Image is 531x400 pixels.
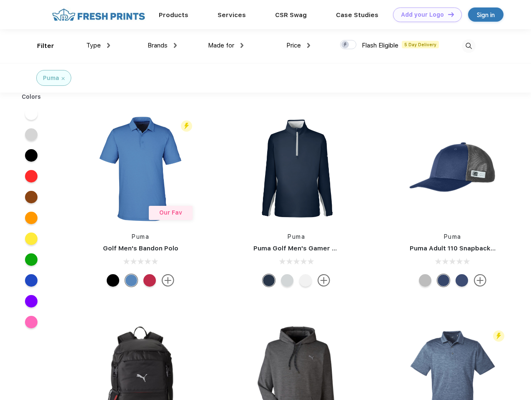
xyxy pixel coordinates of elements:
a: Puma Golf Men's Gamer Golf Quarter-Zip [253,245,385,252]
span: Our Fav [159,209,182,216]
div: Peacoat Qut Shd [456,274,468,287]
img: dropdown.png [174,43,177,48]
a: CSR Swag [275,11,307,19]
img: more.svg [474,274,486,287]
span: Made for [208,42,234,49]
img: more.svg [318,274,330,287]
span: Flash Eligible [362,42,398,49]
img: func=resize&h=266 [397,113,508,224]
div: Colors [15,92,48,101]
img: flash_active_toggle.svg [181,120,192,132]
a: Products [159,11,188,19]
span: 5 Day Delivery [402,41,439,48]
img: flash_active_toggle.svg [493,330,504,342]
div: Bright White [299,274,312,287]
div: Filter [37,41,54,51]
a: Sign in [468,7,503,22]
div: Peacoat with Qut Shd [437,274,450,287]
div: Lake Blue [125,274,138,287]
span: Brands [148,42,168,49]
div: Quarry with Brt Whit [419,274,431,287]
div: Navy Blazer [263,274,275,287]
a: Puma [288,233,305,240]
img: filter_cancel.svg [62,77,65,80]
img: DT [448,12,454,17]
img: dropdown.png [240,43,243,48]
div: Add your Logo [401,11,444,18]
a: Golf Men's Bandon Polo [103,245,178,252]
img: dropdown.png [307,43,310,48]
img: func=resize&h=266 [241,113,352,224]
img: dropdown.png [107,43,110,48]
img: more.svg [162,274,174,287]
div: Puma [43,74,59,82]
img: desktop_search.svg [462,39,476,53]
div: Puma Black [107,274,119,287]
a: Services [218,11,246,19]
span: Type [86,42,101,49]
img: func=resize&h=266 [85,113,196,224]
a: Puma [444,233,461,240]
span: Price [286,42,301,49]
div: Ski Patrol [143,274,156,287]
a: Puma [132,233,149,240]
div: High Rise [281,274,293,287]
div: Sign in [477,10,495,20]
img: fo%20logo%202.webp [50,7,148,22]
